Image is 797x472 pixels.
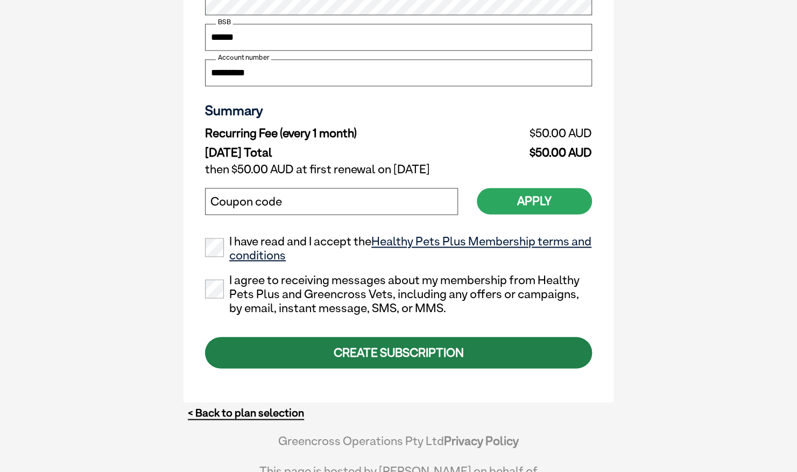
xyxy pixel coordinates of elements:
[210,195,282,209] label: Coupon code
[205,143,477,160] td: [DATE] Total
[477,124,592,143] td: $50.00 AUD
[477,143,592,160] td: $50.00 AUD
[444,433,519,447] a: Privacy Policy
[243,433,554,458] div: Greencross Operations Pty Ltd
[205,124,477,143] td: Recurring Fee (every 1 month)
[216,17,233,26] label: BSB
[216,52,271,62] label: Account number
[229,234,591,262] a: Healthy Pets Plus Membership terms and conditions
[188,406,304,419] a: < Back to plan selection
[205,279,224,298] input: I agree to receiving messages about my membership from Healthy Pets Plus and Greencross Vets, inc...
[205,160,592,179] td: then $50.00 AUD at first renewal on [DATE]
[205,273,592,314] label: I agree to receiving messages about my membership from Healthy Pets Plus and Greencross Vets, inc...
[205,337,592,368] div: CREATE SUBSCRIPTION
[477,188,592,214] button: Apply
[205,238,224,257] input: I have read and I accept theHealthy Pets Plus Membership terms and conditions
[205,235,592,263] label: I have read and I accept the
[205,102,592,118] h3: Summary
